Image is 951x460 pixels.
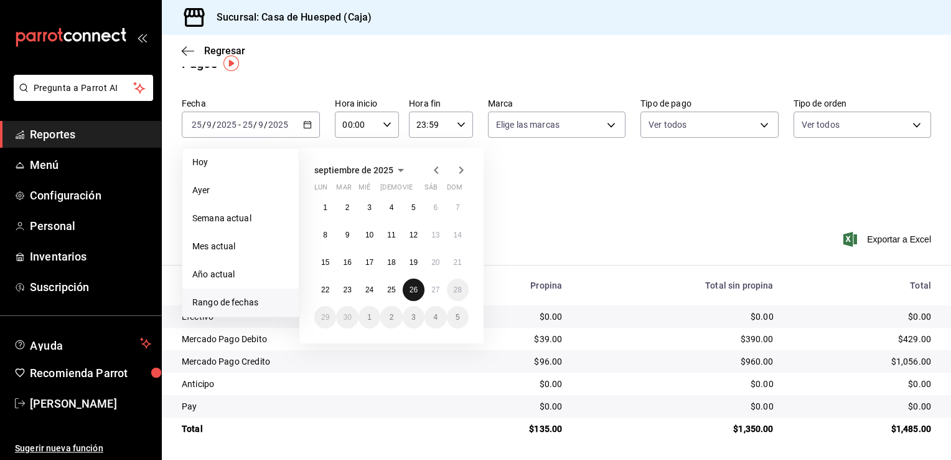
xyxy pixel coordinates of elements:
[390,203,394,212] abbr: 4 de septiembre de 2025
[314,183,327,196] abbr: lunes
[403,224,424,246] button: 12 de septiembre de 2025
[216,120,237,130] input: ----
[794,423,931,435] div: $1,485.00
[409,99,473,108] label: Hora fin
[358,224,380,246] button: 10 de septiembre de 2025
[455,355,562,368] div: $96.00
[192,296,289,309] span: Rango de fechas
[410,258,418,267] abbr: 19 de septiembre de 2025
[358,196,380,219] button: 3 de septiembre de 2025
[30,365,151,381] span: Recomienda Parrot
[336,279,358,301] button: 23 de septiembre de 2025
[456,203,460,212] abbr: 7 de septiembre de 2025
[380,279,402,301] button: 25 de septiembre de 2025
[424,306,446,328] button: 4 de octubre de 2025
[336,183,351,196] abbr: martes
[794,400,931,413] div: $0.00
[582,310,773,323] div: $0.00
[137,32,147,42] button: open_drawer_menu
[345,203,350,212] abbr: 2 de septiembre de 2025
[343,313,351,322] abbr: 30 de septiembre de 2025
[410,285,418,294] abbr: 26 de septiembre de 2025
[182,355,435,368] div: Mercado Pago Credito
[242,120,253,130] input: --
[314,251,336,274] button: 15 de septiembre de 2025
[358,279,380,301] button: 24 de septiembre de 2025
[365,258,373,267] abbr: 17 de septiembre de 2025
[649,118,686,131] span: Ver todos
[802,118,840,131] span: Ver todos
[367,313,372,322] abbr: 1 de octubre de 2025
[410,231,418,239] abbr: 12 de septiembre de 2025
[202,120,206,130] span: /
[447,183,462,196] abbr: domingo
[192,268,289,281] span: Año actual
[358,183,370,196] abbr: miércoles
[447,251,469,274] button: 21 de septiembre de 2025
[314,279,336,301] button: 22 de septiembre de 2025
[192,240,289,253] span: Mes actual
[387,258,395,267] abbr: 18 de septiembre de 2025
[390,313,394,322] abbr: 2 de octubre de 2025
[433,313,438,322] abbr: 4 de octubre de 2025
[314,196,336,219] button: 1 de septiembre de 2025
[343,258,351,267] abbr: 16 de septiembre de 2025
[582,280,773,290] div: Total sin propina
[336,196,358,219] button: 2 de septiembre de 2025
[496,118,560,131] span: Elige las marcas
[431,285,439,294] abbr: 27 de septiembre de 2025
[403,183,413,196] abbr: viernes
[335,99,399,108] label: Hora inicio
[380,306,402,328] button: 2 de octubre de 2025
[447,306,469,328] button: 5 de octubre de 2025
[212,120,216,130] span: /
[314,163,408,178] button: septiembre de 2025
[411,203,416,212] abbr: 5 de septiembre de 2025
[380,224,402,246] button: 11 de septiembre de 2025
[206,120,212,130] input: --
[30,187,151,204] span: Configuración
[433,203,438,212] abbr: 6 de septiembre de 2025
[454,258,462,267] abbr: 21 de septiembre de 2025
[454,231,462,239] abbr: 14 de septiembre de 2025
[207,10,372,25] h3: Sucursal: Casa de Huesped (Caja)
[447,224,469,246] button: 14 de septiembre de 2025
[431,258,439,267] abbr: 20 de septiembre de 2025
[403,196,424,219] button: 5 de septiembre de 2025
[380,196,402,219] button: 4 de septiembre de 2025
[380,251,402,274] button: 18 de septiembre de 2025
[192,156,289,169] span: Hoy
[424,251,446,274] button: 20 de septiembre de 2025
[204,45,245,57] span: Regresar
[192,184,289,197] span: Ayer
[182,333,435,345] div: Mercado Pago Debito
[456,313,460,322] abbr: 5 de octubre de 2025
[387,285,395,294] abbr: 25 de septiembre de 2025
[365,285,373,294] abbr: 24 de septiembre de 2025
[455,423,562,435] div: $135.00
[336,224,358,246] button: 9 de septiembre de 2025
[488,99,625,108] label: Marca
[268,120,289,130] input: ----
[223,55,239,71] img: Tooltip marker
[411,313,416,322] abbr: 3 de octubre de 2025
[846,232,931,247] button: Exportar a Excel
[582,378,773,390] div: $0.00
[424,183,438,196] abbr: sábado
[30,395,151,412] span: [PERSON_NAME]
[380,183,454,196] abbr: jueves
[403,306,424,328] button: 3 de octubre de 2025
[358,306,380,328] button: 1 de octubre de 2025
[794,333,931,345] div: $429.00
[321,285,329,294] abbr: 22 de septiembre de 2025
[455,400,562,413] div: $0.00
[191,120,202,130] input: --
[794,310,931,323] div: $0.00
[447,279,469,301] button: 28 de septiembre de 2025
[30,126,151,143] span: Reportes
[794,280,931,290] div: Total
[30,218,151,234] span: Personal
[264,120,268,130] span: /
